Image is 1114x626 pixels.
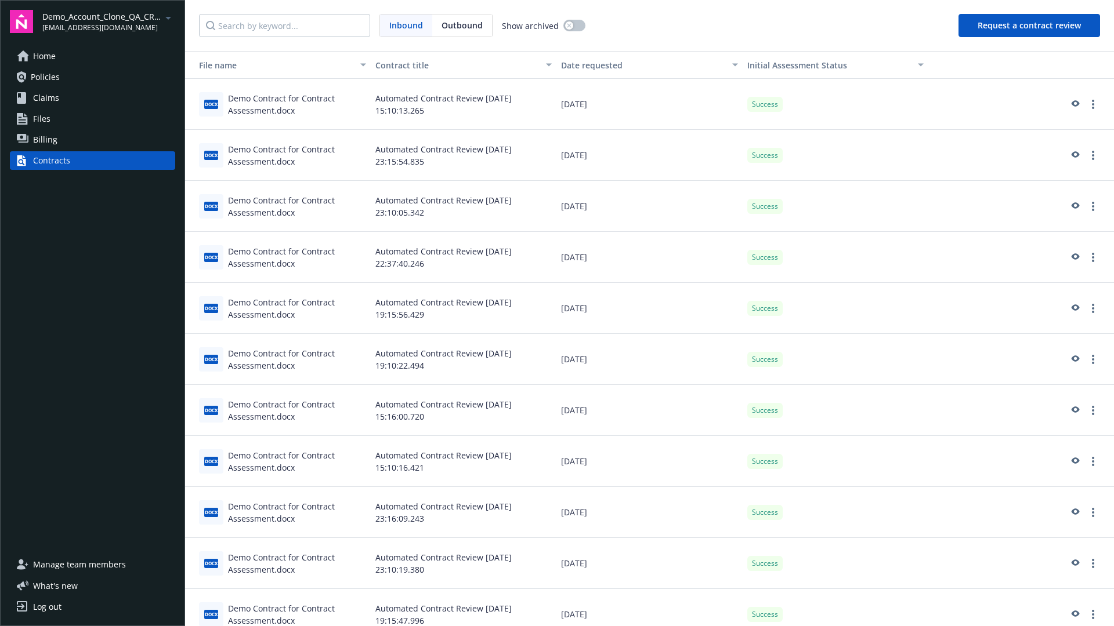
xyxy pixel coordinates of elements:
button: Date requested [556,51,742,79]
img: navigator-logo.svg [10,10,33,33]
div: Automated Contract Review [DATE] 19:15:56.429 [371,283,556,334]
a: Manage team members [10,555,175,574]
a: more [1086,556,1100,570]
div: Demo Contract for Contract Assessment.docx [228,347,366,372]
input: Search by keyword... [199,14,370,37]
span: Success [752,303,778,314]
div: Demo Contract for Contract Assessment.docx [228,551,366,576]
div: Demo Contract for Contract Assessment.docx [228,500,366,525]
a: more [1086,148,1100,162]
span: docx [204,100,218,108]
span: docx [204,406,218,414]
a: more [1086,199,1100,213]
div: Automated Contract Review [DATE] 22:37:40.246 [371,232,556,283]
a: preview [1068,97,1082,111]
a: preview [1068,505,1082,519]
span: docx [204,304,218,312]
span: Success [752,507,778,518]
div: Automated Contract Review [DATE] 23:10:19.380 [371,538,556,589]
a: more [1086,454,1100,468]
a: preview [1068,607,1082,621]
span: Outbound [432,14,492,37]
a: more [1086,352,1100,366]
div: Demo Contract for Contract Assessment.docx [228,143,366,168]
span: Inbound [380,14,432,37]
span: docx [204,610,218,618]
div: File name [190,59,353,71]
span: Success [752,99,778,110]
div: Demo Contract for Contract Assessment.docx [228,296,366,321]
span: Success [752,558,778,569]
span: docx [204,508,218,516]
div: [DATE] [556,385,742,436]
span: Claims [33,89,59,107]
span: Success [752,405,778,416]
span: docx [204,253,218,261]
span: Files [33,110,50,128]
a: more [1086,403,1100,417]
div: [DATE] [556,334,742,385]
span: Success [752,252,778,263]
span: Success [752,201,778,212]
span: Inbound [389,19,423,31]
a: preview [1068,556,1082,570]
div: [DATE] [556,232,742,283]
span: Manage team members [33,555,126,574]
a: more [1086,301,1100,315]
a: Billing [10,130,175,149]
a: preview [1068,301,1082,315]
span: Policies [31,68,60,86]
span: Outbound [442,19,483,31]
div: Log out [33,598,62,616]
div: Automated Contract Review [DATE] 15:16:00.720 [371,385,556,436]
span: Success [752,456,778,467]
span: [EMAIL_ADDRESS][DOMAIN_NAME] [42,23,161,33]
div: Demo Contract for Contract Assessment.docx [228,245,366,270]
span: Show archived [502,20,559,32]
span: docx [204,355,218,363]
div: Automated Contract Review [DATE] 23:15:54.835 [371,130,556,181]
div: [DATE] [556,538,742,589]
span: Success [752,609,778,620]
div: Demo Contract for Contract Assessment.docx [228,398,366,423]
a: more [1086,97,1100,111]
span: docx [204,559,218,567]
div: Automated Contract Review [DATE] 23:10:05.342 [371,181,556,232]
span: Success [752,150,778,161]
button: Request a contract review [959,14,1100,37]
span: What ' s new [33,580,78,592]
span: docx [204,151,218,159]
div: Demo Contract for Contract Assessment.docx [228,449,366,474]
span: Success [752,354,778,365]
a: preview [1068,199,1082,213]
div: [DATE] [556,487,742,538]
span: Billing [33,130,57,149]
div: Toggle SortBy [190,59,353,71]
a: preview [1068,454,1082,468]
button: Contract title [371,51,556,79]
a: more [1086,505,1100,519]
div: Automated Contract Review [DATE] 15:10:13.265 [371,79,556,130]
div: Automated Contract Review [DATE] 23:16:09.243 [371,487,556,538]
a: Policies [10,68,175,86]
div: [DATE] [556,436,742,487]
span: Demo_Account_Clone_QA_CR_Tests_Demo [42,10,161,23]
div: Contract title [375,59,539,71]
div: Automated Contract Review [DATE] 19:10:22.494 [371,334,556,385]
div: [DATE] [556,79,742,130]
a: Files [10,110,175,128]
div: Date requested [561,59,725,71]
span: docx [204,202,218,210]
a: more [1086,607,1100,621]
span: Initial Assessment Status [747,60,847,71]
a: preview [1068,250,1082,264]
div: Demo Contract for Contract Assessment.docx [228,194,366,219]
div: [DATE] [556,130,742,181]
button: Demo_Account_Clone_QA_CR_Tests_Demo[EMAIL_ADDRESS][DOMAIN_NAME]arrowDropDown [42,10,175,33]
div: Automated Contract Review [DATE] 15:10:16.421 [371,436,556,487]
div: Contracts [33,151,70,170]
a: preview [1068,403,1082,417]
div: Demo Contract for Contract Assessment.docx [228,92,366,117]
a: Contracts [10,151,175,170]
span: docx [204,457,218,465]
